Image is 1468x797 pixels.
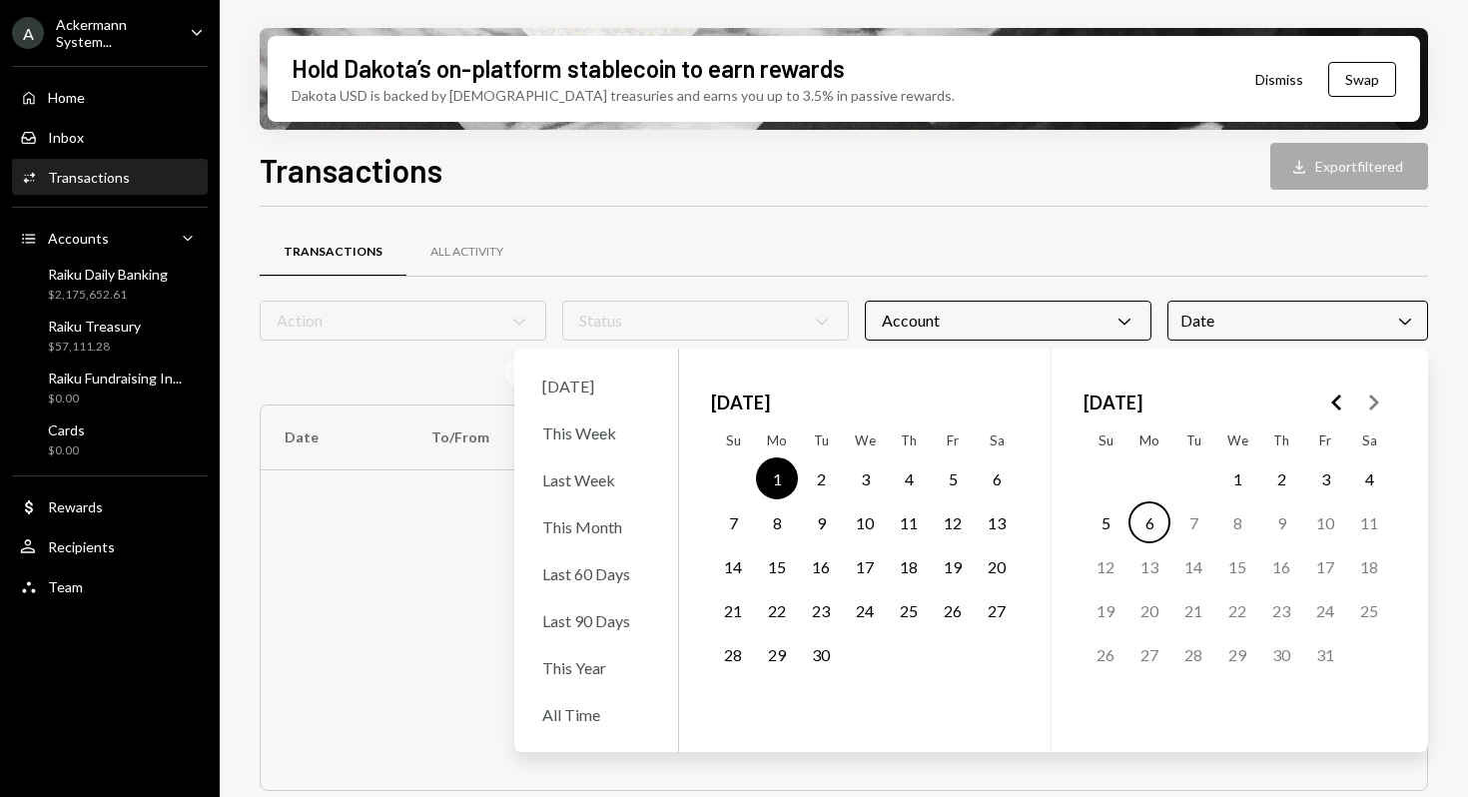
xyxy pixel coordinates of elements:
div: Last 90 Days [530,599,662,642]
button: Friday, September 26th, 2025 [932,589,974,631]
button: Monday, October 27th, 2025 [1128,633,1170,675]
button: Friday, September 5th, 2025 [932,457,974,499]
button: Tuesday, September 30th, 2025 [800,633,842,675]
button: Wednesday, October 8th, 2025 [1216,501,1258,543]
a: Transactions [260,227,406,278]
button: Saturday, September 20th, 2025 [976,545,1018,587]
div: Account [865,301,1151,341]
button: Friday, October 3rd, 2025 [1304,457,1346,499]
button: Sunday, October 12th, 2025 [1085,545,1126,587]
div: Home [48,89,85,106]
th: Wednesday [1215,424,1259,456]
button: Friday, September 12th, 2025 [932,501,974,543]
button: Wednesday, September 17th, 2025 [844,545,886,587]
th: Wednesday [843,424,887,456]
th: Tuesday [799,424,843,456]
button: Thursday, September 25th, 2025 [888,589,930,631]
button: Tuesday, September 23rd, 2025 [800,589,842,631]
table: September 2025 [711,424,1019,720]
th: Thursday [887,424,931,456]
button: Today, Monday, October 6th, 2025 [1128,501,1170,543]
div: Recipients [48,538,115,555]
button: Tuesday, September 9th, 2025 [800,501,842,543]
button: Thursday, October 30th, 2025 [1260,633,1302,675]
button: Saturday, October 25th, 2025 [1348,589,1390,631]
button: Wednesday, September 3rd, 2025 [844,457,886,499]
button: Wednesday, September 10th, 2025 [844,501,886,543]
th: Friday [1303,424,1347,456]
h1: Transactions [260,150,442,190]
button: Swap [1328,62,1396,97]
div: This Year [530,646,662,689]
th: Sunday [711,424,755,456]
span: [DATE] [1084,381,1142,424]
div: Date [1167,301,1428,341]
button: Wednesday, October 1st, 2025 [1216,457,1258,499]
button: Saturday, September 27th, 2025 [976,589,1018,631]
div: Last Week [530,458,662,501]
a: Raiku Fundraising In...$0.00 [12,364,208,411]
div: Raiku Daily Banking [505,357,683,389]
div: This Month [530,505,662,548]
button: Wednesday, October 15th, 2025 [1216,545,1258,587]
button: Dismiss [1230,56,1328,103]
th: Monday [755,424,799,456]
span: [DATE] [711,381,770,424]
table: October 2025 [1084,424,1391,720]
div: Accounts [48,230,109,247]
div: All Activity [430,244,503,261]
a: Raiku Treasury$57,111.28 [12,312,208,360]
button: Sunday, September 28th, 2025 [712,633,754,675]
button: Tuesday, October 7th, 2025 [1172,501,1214,543]
button: Saturday, September 13th, 2025 [976,501,1018,543]
button: Thursday, October 9th, 2025 [1260,501,1302,543]
div: $0.00 [48,391,182,407]
th: Monday [1127,424,1171,456]
button: Thursday, September 4th, 2025 [888,457,930,499]
div: Hold Dakota’s on-platform stablecoin to earn rewards [292,52,845,85]
th: Sunday [1084,424,1127,456]
th: Friday [931,424,975,456]
div: A [12,17,44,49]
div: Rewards [48,498,103,515]
div: $0.00 [48,442,85,459]
div: Raiku Daily Banking [48,266,168,283]
div: Transactions [48,169,130,186]
button: Go to the Previous Month [1319,385,1355,420]
button: Go to the Next Month [1355,385,1391,420]
button: Thursday, October 2nd, 2025 [1260,457,1302,499]
div: Raiku Treasury [48,318,141,335]
th: Saturday [1347,424,1391,456]
button: Sunday, October 26th, 2025 [1085,633,1126,675]
button: Monday, September 15th, 2025 [756,545,798,587]
div: [DATE] [530,365,662,407]
button: Thursday, September 18th, 2025 [888,545,930,587]
th: Date [261,405,407,469]
th: Tuesday [1171,424,1215,456]
a: Transactions [12,159,208,195]
button: Sunday, October 19th, 2025 [1085,589,1126,631]
button: Monday, September 22nd, 2025 [756,589,798,631]
button: Sunday, September 21st, 2025 [712,589,754,631]
div: Dakota USD is backed by [DEMOGRAPHIC_DATA] treasuries and earns you up to 3.5% in passive rewards. [292,85,955,106]
th: To/From [407,405,597,469]
button: Saturday, October 18th, 2025 [1348,545,1390,587]
th: Thursday [1259,424,1303,456]
a: Rewards [12,488,208,524]
div: Transactions [284,244,382,261]
button: Tuesday, October 14th, 2025 [1172,545,1214,587]
div: Cards [48,421,85,438]
button: Tuesday, September 16th, 2025 [800,545,842,587]
button: Wednesday, October 29th, 2025 [1216,633,1258,675]
a: Raiku Daily Banking$2,175,652.61 [12,260,208,308]
button: Wednesday, October 22nd, 2025 [1216,589,1258,631]
div: All Time [530,693,662,736]
button: Thursday, October 23rd, 2025 [1260,589,1302,631]
button: Saturday, October 11th, 2025 [1348,501,1390,543]
a: All Activity [406,227,527,278]
div: Inbox [48,129,84,146]
a: Home [12,79,208,115]
div: Raiku Fundraising In... [48,370,182,387]
button: Sunday, September 14th, 2025 [712,545,754,587]
button: Friday, October 24th, 2025 [1304,589,1346,631]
